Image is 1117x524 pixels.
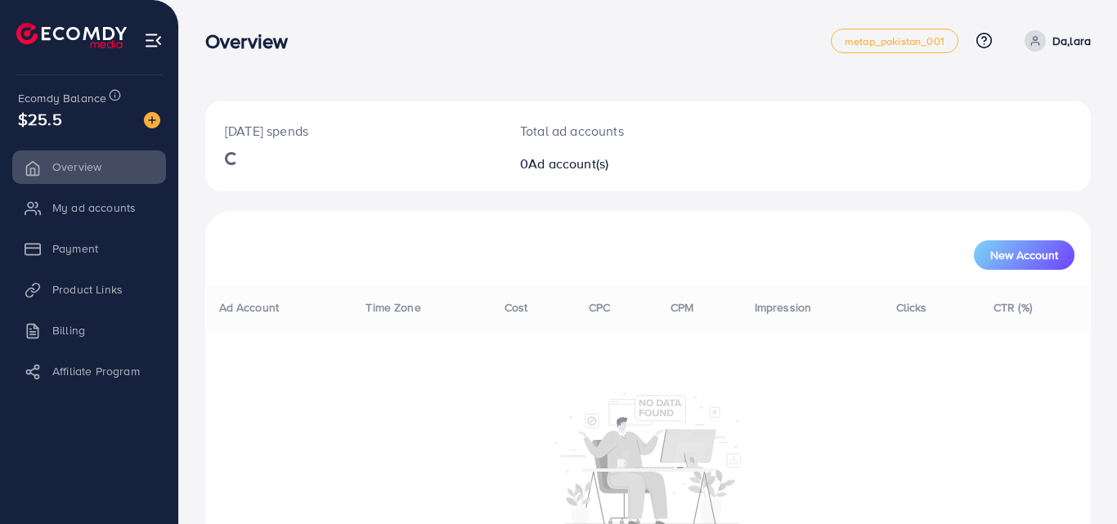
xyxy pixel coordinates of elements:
[1018,30,1091,52] a: Da,lara
[205,29,301,53] h3: Overview
[18,90,106,106] span: Ecomdy Balance
[845,36,944,47] span: metap_pakistan_001
[18,107,62,131] span: $25.5
[520,121,702,141] p: Total ad accounts
[520,156,702,172] h2: 0
[974,240,1074,270] button: New Account
[831,29,958,53] a: metap_pakistan_001
[225,121,481,141] p: [DATE] spends
[144,31,163,50] img: menu
[528,155,608,172] span: Ad account(s)
[1052,31,1091,51] p: Da,lara
[16,23,127,48] img: logo
[144,112,160,128] img: image
[990,249,1058,261] span: New Account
